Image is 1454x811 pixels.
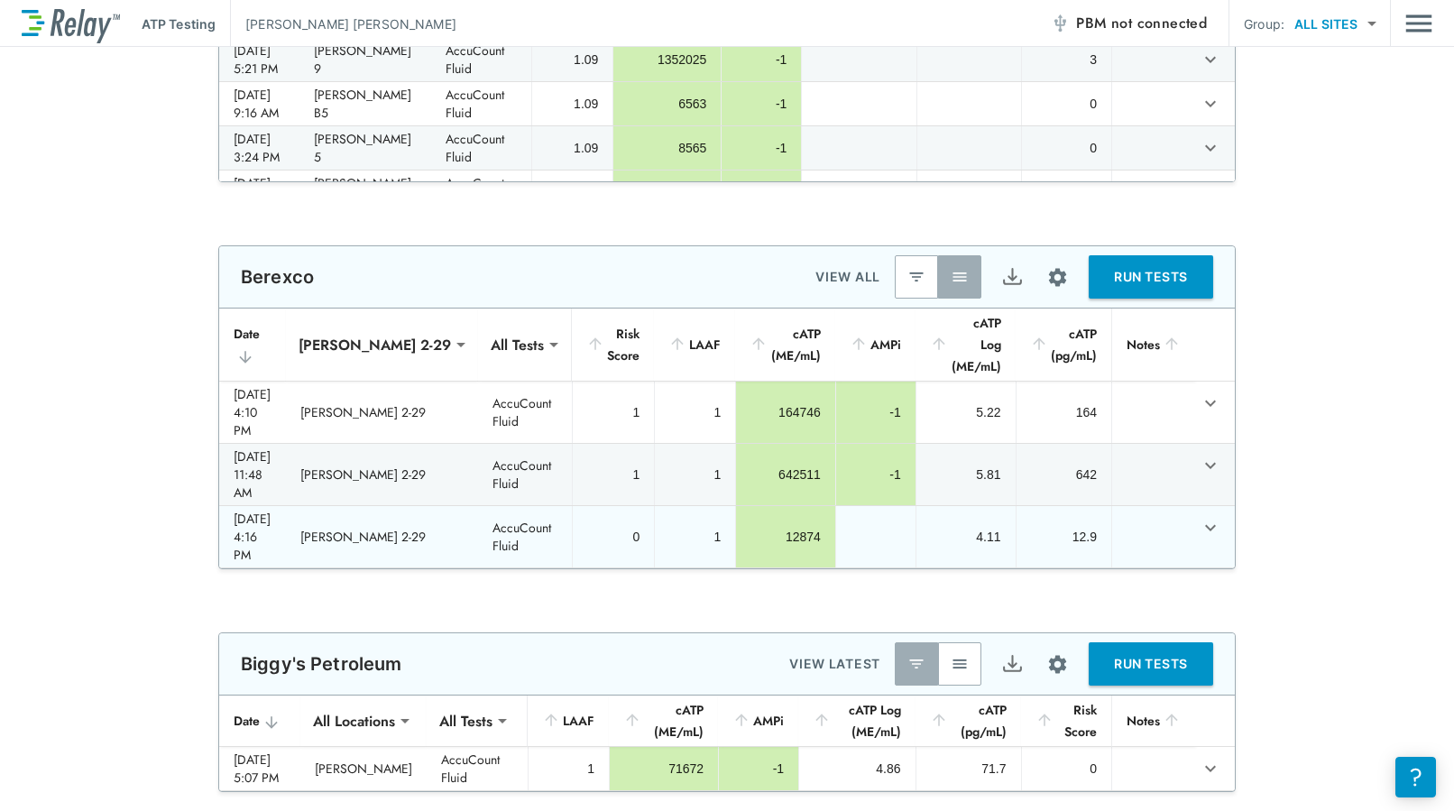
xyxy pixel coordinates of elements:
[234,385,271,439] div: [DATE] 4:10 PM
[1405,6,1432,41] button: Main menu
[1076,11,1207,36] span: PBM
[1031,465,1097,484] div: 642
[234,41,285,78] div: [DATE] 5:21 PM
[1195,133,1226,163] button: expand row
[427,703,505,739] div: All Tests
[300,747,427,790] td: [PERSON_NAME]
[300,703,408,739] div: All Locations
[669,528,721,546] div: 1
[478,382,572,443] td: AccuCount Fluid
[931,528,1001,546] div: 4.11
[142,14,216,33] p: ATP Testing
[587,465,640,484] div: 1
[241,266,314,288] p: Berexco
[750,403,820,421] div: 164746
[587,528,640,546] div: 0
[907,268,925,286] img: Latest
[245,14,456,33] p: [PERSON_NAME] [PERSON_NAME]
[542,710,594,732] div: LAAF
[1195,88,1226,119] button: expand row
[1001,653,1024,676] img: Export Icon
[850,334,901,355] div: AMPi
[851,403,901,421] div: -1
[1034,641,1081,688] button: Site setup
[623,699,704,742] div: cATP (ME/mL)
[547,51,598,69] div: 1.09
[930,312,1001,377] div: cATP Log (ME/mL)
[931,465,1001,484] div: 5.81
[543,760,594,778] div: 1
[990,255,1034,299] button: Export
[628,51,706,69] div: 1352025
[1127,334,1181,355] div: Notes
[1395,757,1436,797] iframe: Resource center
[1044,5,1214,41] button: PBM not connected
[1030,323,1097,366] div: cATP (pg/mL)
[990,642,1034,686] button: Export
[1195,388,1226,419] button: expand row
[1036,51,1097,69] div: 3
[478,506,572,567] td: AccuCount Fluid
[813,699,900,742] div: cATP Log (ME/mL)
[286,444,478,505] td: [PERSON_NAME] 2-29
[815,266,880,288] p: VIEW ALL
[234,130,285,166] div: [DATE] 3:24 PM
[431,82,531,125] td: AccuCount Fluid
[1036,95,1097,113] div: 0
[1031,403,1097,421] div: 164
[1089,255,1213,299] button: RUN TESTS
[299,38,431,81] td: [PERSON_NAME] 9
[427,747,528,790] td: AccuCount Fluid
[286,327,464,363] div: [PERSON_NAME] 2-29
[1031,528,1097,546] div: 12.9
[234,447,271,502] div: [DATE] 11:48 AM
[1195,177,1226,207] button: expand row
[668,334,721,355] div: LAAF
[1035,699,1097,742] div: Risk Score
[547,95,598,113] div: 1.09
[286,382,478,443] td: [PERSON_NAME] 2-29
[931,403,1001,421] div: 5.22
[750,323,820,366] div: cATP (ME/mL)
[431,126,531,170] td: AccuCount Fluid
[22,5,120,43] img: LuminUltra Relay
[1046,653,1069,676] img: Settings Icon
[586,323,640,366] div: Risk Score
[299,170,431,214] td: [PERSON_NAME] 5
[789,653,880,675] p: VIEW LATEST
[219,309,1235,568] table: sticky table
[241,653,402,675] p: Biggy's Petroleum
[750,528,820,546] div: 12874
[1195,512,1226,543] button: expand row
[219,309,286,382] th: Date
[736,139,787,157] div: -1
[669,403,721,421] div: 1
[1195,450,1226,481] button: expand row
[736,95,787,113] div: -1
[299,82,431,125] td: [PERSON_NAME] B5
[587,403,640,421] div: 1
[1111,13,1207,33] span: not connected
[299,126,431,170] td: [PERSON_NAME] 5
[234,174,285,210] div: [DATE] 3:18 PM
[1046,266,1069,289] img: Settings Icon
[951,655,969,673] img: View All
[1195,753,1226,784] button: expand row
[814,760,900,778] div: 4.86
[1244,14,1284,33] p: Group:
[1034,253,1081,301] button: Site setup
[1089,642,1213,686] button: RUN TESTS
[732,710,784,732] div: AMPi
[628,139,706,157] div: 8565
[234,510,271,564] div: [DATE] 4:16 PM
[286,506,478,567] td: [PERSON_NAME] 2-29
[750,465,820,484] div: 642511
[478,327,557,363] div: All Tests
[907,655,925,673] img: Latest
[1405,6,1432,41] img: Drawer Icon
[1036,139,1097,157] div: 0
[733,760,784,778] div: -1
[930,699,1007,742] div: cATP (pg/mL)
[669,465,721,484] div: 1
